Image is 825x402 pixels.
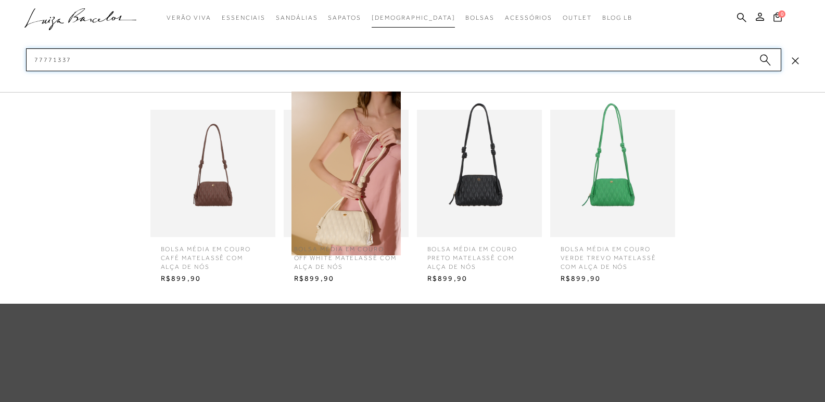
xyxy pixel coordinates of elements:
[328,14,361,21] span: Sapatos
[420,271,539,287] span: R$899,90
[602,8,632,28] a: BLOG LB
[276,14,318,21] span: Sandálias
[417,92,542,255] img: BOLSA MÉDIA EM COURO PRETO MATELASSÊ COM ALÇA DE NÓS
[167,14,211,21] span: Verão Viva
[286,271,406,287] span: R$899,90
[222,14,265,21] span: Essenciais
[372,8,455,28] a: noSubCategoriesText
[222,8,265,28] a: categoryNavScreenReaderText
[420,237,539,271] span: BOLSA MÉDIA EM COURO PRETO MATELASSÊ COM ALÇA DE NÓS
[26,48,781,71] input: Buscar.
[778,10,785,18] span: 0
[284,92,409,255] img: BOLSA MÉDIA EM COURO OFF WHITE MATELASSÊ COM ALÇA DE NÓS
[150,92,275,255] img: BOLSA MÉDIA EM COURO CAFÉ MATELASSÊ COM ALÇA DE NÓS
[563,8,592,28] a: categoryNavScreenReaderText
[153,271,273,287] span: R$899,90
[167,8,211,28] a: categoryNavScreenReaderText
[770,11,785,25] button: 0
[548,110,678,287] a: BOLSA MÉDIA EM COURO VERDE TREVO MATELASSÊ COM ALÇA DE NÓS BOLSA MÉDIA EM COURO VERDE TREVO MATEL...
[372,14,455,21] span: [DEMOGRAPHIC_DATA]
[281,110,411,287] a: BOLSA MÉDIA EM COURO OFF WHITE MATELASSÊ COM ALÇA DE NÓS BOLSA MÉDIA EM COURO OFF WHITE MATELASSÊ...
[563,14,592,21] span: Outlet
[286,237,406,271] span: BOLSA MÉDIA EM COURO OFF WHITE MATELASSÊ COM ALÇA DE NÓS
[602,14,632,21] span: BLOG LB
[328,8,361,28] a: categoryNavScreenReaderText
[276,8,318,28] a: categoryNavScreenReaderText
[553,271,672,287] span: R$899,90
[550,92,675,255] img: BOLSA MÉDIA EM COURO VERDE TREVO MATELASSÊ COM ALÇA DE NÓS
[505,14,552,21] span: Acessórios
[553,237,672,271] span: BOLSA MÉDIA EM COURO VERDE TREVO MATELASSÊ COM ALÇA DE NÓS
[465,8,494,28] a: categoryNavScreenReaderText
[465,14,494,21] span: Bolsas
[414,110,544,287] a: BOLSA MÉDIA EM COURO PRETO MATELASSÊ COM ALÇA DE NÓS BOLSA MÉDIA EM COURO PRETO MATELASSÊ COM ALÇ...
[153,237,273,271] span: BOLSA MÉDIA EM COURO CAFÉ MATELASSÊ COM ALÇA DE NÓS
[148,110,278,287] a: BOLSA MÉDIA EM COURO CAFÉ MATELASSÊ COM ALÇA DE NÓS BOLSA MÉDIA EM COURO CAFÉ MATELASSÊ COM ALÇA ...
[505,8,552,28] a: categoryNavScreenReaderText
